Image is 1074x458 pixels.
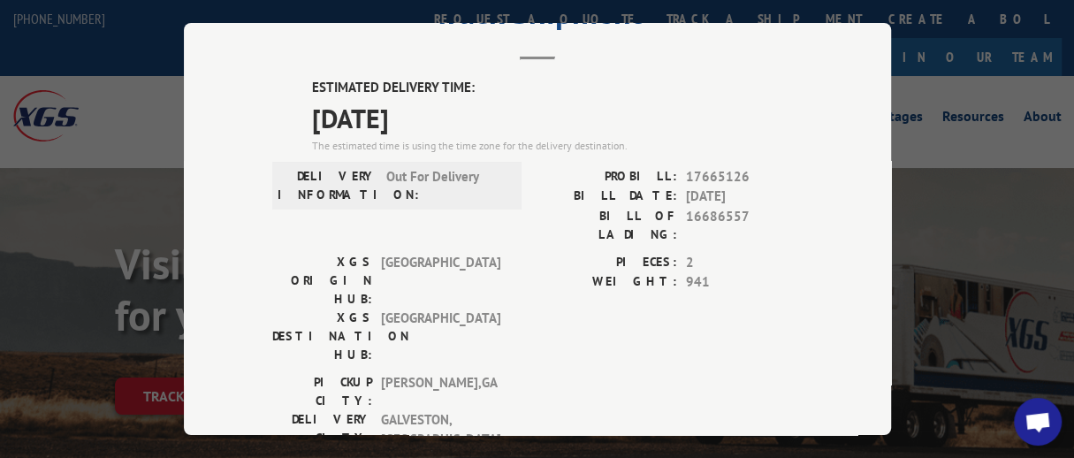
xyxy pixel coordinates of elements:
[312,137,803,153] div: The estimated time is using the time zone for the delivery destination.
[272,252,372,308] label: XGS ORIGIN HUB:
[386,166,506,203] span: Out For Delivery
[686,272,803,293] span: 941
[272,372,372,409] label: PICKUP CITY:
[686,206,803,243] span: 16686557
[278,166,377,203] label: DELIVERY INFORMATION:
[1014,398,1062,446] div: Open chat
[272,409,372,449] label: DELIVERY CITY:
[381,308,500,363] span: [GEOGRAPHIC_DATA]
[537,272,677,293] label: WEIGHT:
[537,206,677,243] label: BILL OF LADING:
[686,166,803,187] span: 17665126
[381,409,500,449] span: GALVESTON , [GEOGRAPHIC_DATA]
[537,166,677,187] label: PROBILL:
[686,187,803,207] span: [DATE]
[312,97,803,137] span: [DATE]
[381,252,500,308] span: [GEOGRAPHIC_DATA]
[312,78,803,98] label: ESTIMATED DELIVERY TIME:
[686,252,803,272] span: 2
[537,252,677,272] label: PIECES:
[537,187,677,207] label: BILL DATE:
[272,308,372,363] label: XGS DESTINATION HUB:
[381,372,500,409] span: [PERSON_NAME] , GA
